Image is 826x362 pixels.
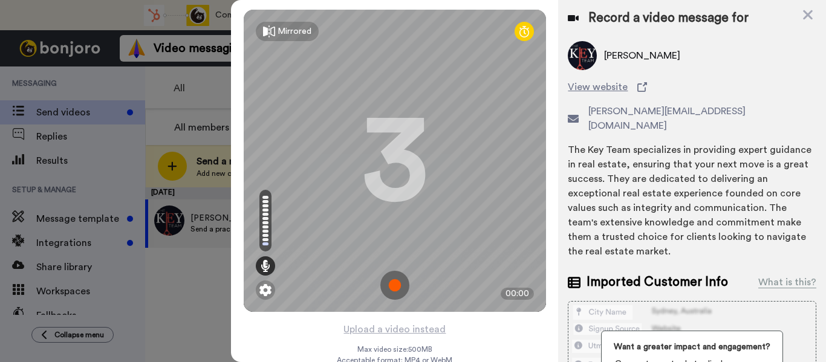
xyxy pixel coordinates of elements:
[501,288,534,300] div: 00:00
[362,115,428,206] div: 3
[380,271,409,300] img: ic_record_start.svg
[357,344,432,354] span: Max video size: 500 MB
[259,284,272,296] img: ic_gear.svg
[758,275,816,289] div: What is this?
[587,273,728,291] span: Imported Customer Info
[340,322,449,337] button: Upload a video instead
[611,341,773,353] span: Want a greater impact and engagement?
[588,104,816,133] span: [PERSON_NAME][EMAIL_ADDRESS][DOMAIN_NAME]
[568,143,816,259] div: The Key Team specializes in providing expert guidance in real estate, ensuring that your next mov...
